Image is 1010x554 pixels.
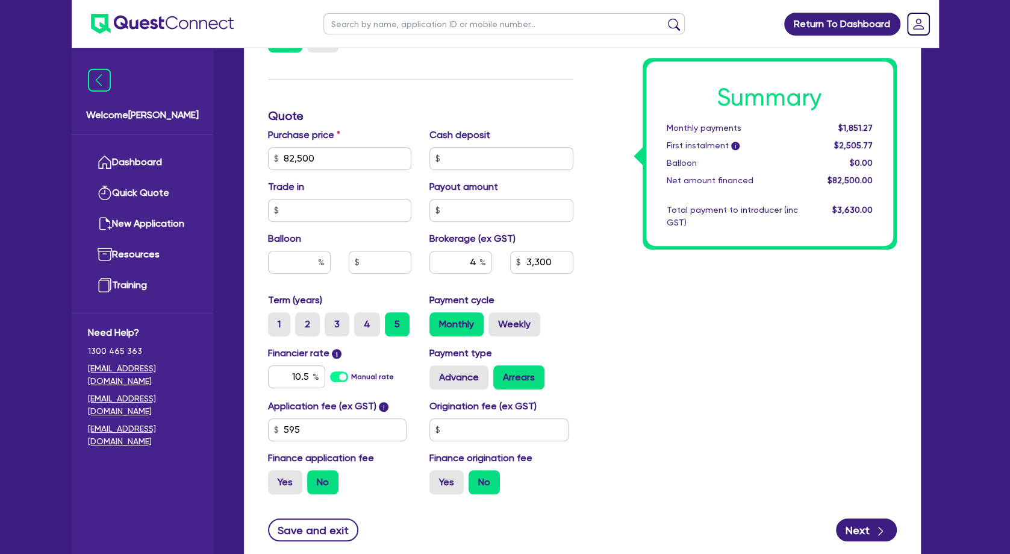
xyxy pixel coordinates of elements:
[268,180,304,194] label: Trade in
[667,83,873,112] h1: Summary
[88,270,197,301] a: Training
[836,518,897,541] button: Next
[834,140,872,150] span: $2,505.77
[429,451,532,465] label: Finance origination fee
[332,349,341,359] span: i
[827,175,872,185] span: $82,500.00
[88,178,197,209] a: Quick Quote
[268,451,374,465] label: Finance application fee
[323,13,685,34] input: Search by name, application ID or mobile number...
[98,216,112,231] img: new-application
[429,346,492,360] label: Payment type
[658,139,807,152] div: First instalment
[488,312,540,336] label: Weekly
[429,128,490,142] label: Cash deposit
[429,365,488,389] label: Advance
[268,293,322,307] label: Term (years)
[469,470,500,494] label: No
[351,371,394,382] label: Manual rate
[325,312,349,336] label: 3
[88,326,197,340] span: Need Help?
[379,402,388,412] span: i
[268,470,302,494] label: Yes
[88,362,197,388] a: [EMAIL_ADDRESS][DOMAIN_NAME]
[354,312,380,336] label: 4
[429,293,494,307] label: Payment cycle
[784,13,900,36] a: Return To Dashboard
[295,312,320,336] label: 2
[849,158,872,168] span: $0.00
[903,8,934,40] a: Dropdown toggle
[88,147,197,178] a: Dashboard
[838,123,872,133] span: $1,851.27
[88,392,197,418] a: [EMAIL_ADDRESS][DOMAIN_NAME]
[88,239,197,270] a: Resources
[658,204,807,229] div: Total payment to introducer (inc GST)
[429,312,484,336] label: Monthly
[832,205,872,215] span: $3,630.00
[88,69,111,92] img: icon-menu-close
[88,209,197,239] a: New Application
[268,312,290,336] label: 1
[429,180,498,194] label: Payout amount
[91,14,234,34] img: quest-connect-logo-blue
[98,278,112,292] img: training
[268,231,301,246] label: Balloon
[429,399,537,414] label: Origination fee (ex GST)
[731,142,740,151] span: i
[88,345,197,357] span: 1300 465 363
[268,109,573,123] h3: Quote
[268,518,359,541] button: Save and exit
[98,247,112,262] img: resources
[98,186,112,200] img: quick-quote
[268,128,340,142] label: Purchase price
[658,174,807,187] div: Net amount financed
[658,122,807,134] div: Monthly payments
[88,423,197,448] a: [EMAIL_ADDRESS][DOMAIN_NAME]
[268,346,342,360] label: Financier rate
[307,470,338,494] label: No
[268,399,376,414] label: Application fee (ex GST)
[86,108,199,122] span: Welcome [PERSON_NAME]
[493,365,544,389] label: Arrears
[658,157,807,169] div: Balloon
[429,470,464,494] label: Yes
[429,231,516,246] label: Brokerage (ex GST)
[385,312,410,336] label: 5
